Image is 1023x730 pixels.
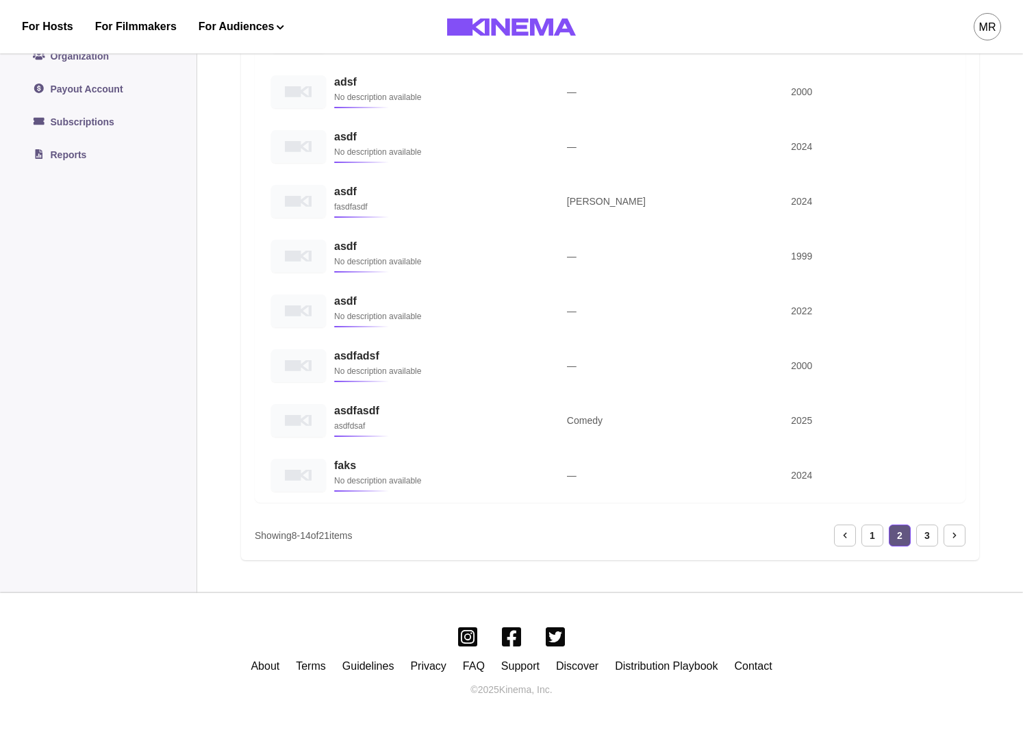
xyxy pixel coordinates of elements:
div: Go to page 1 [861,525,883,546]
a: Subscriptions [22,108,175,136]
a: Distribution Playbook [615,660,718,672]
p: — [567,85,758,99]
h3: asdf [334,185,534,198]
h3: asdfadsf [334,349,534,362]
p: Comedy [567,414,758,427]
p: — [567,468,758,482]
h3: asdf [334,240,534,253]
a: Organization [22,42,175,70]
p: 2024 [791,194,867,208]
a: For Filmmakers [95,18,177,35]
h3: asdf [334,130,534,143]
p: No description available [334,90,534,104]
p: 1999 [791,249,867,263]
p: Showing 8 - 14 of 21 items [255,529,352,543]
a: For Hosts [22,18,73,35]
div: Previous page [834,525,856,546]
div: Current page, page 2 [889,525,911,546]
div: Go to page 3 [916,525,938,546]
p: 2000 [791,85,867,99]
h3: asdf [334,294,534,307]
p: No description available [334,310,534,323]
p: 2024 [791,468,867,482]
p: — [567,249,758,263]
button: For Audiences [199,18,284,35]
p: 2025 [791,414,867,427]
a: Terms [296,660,326,672]
a: Discover [556,660,598,672]
a: Support [501,660,540,672]
p: — [567,304,758,318]
a: About [251,660,279,672]
p: fasdfasdf [334,200,534,214]
p: 2022 [791,304,867,318]
h3: asdfasdf [334,404,534,417]
nav: pagination navigation [834,525,965,546]
p: — [567,140,758,153]
div: MR [979,19,996,36]
h3: faks [334,459,534,472]
p: [PERSON_NAME] [567,194,758,208]
h3: adsf [334,75,534,88]
a: Reports [22,141,175,168]
p: No description available [334,364,534,378]
div: Next page [944,525,965,546]
p: No description available [334,255,534,268]
p: 2024 [791,140,867,153]
a: FAQ [463,660,485,672]
a: Guidelines [342,660,394,672]
a: Payout Account [22,75,175,103]
p: — [567,359,758,373]
p: asdfdsaf [334,419,534,433]
p: © 2025 Kinema, Inc. [470,683,552,697]
p: No description available [334,145,534,159]
p: No description available [334,474,534,488]
a: Privacy [410,660,446,672]
p: 2000 [791,359,867,373]
a: Contact [734,660,772,672]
